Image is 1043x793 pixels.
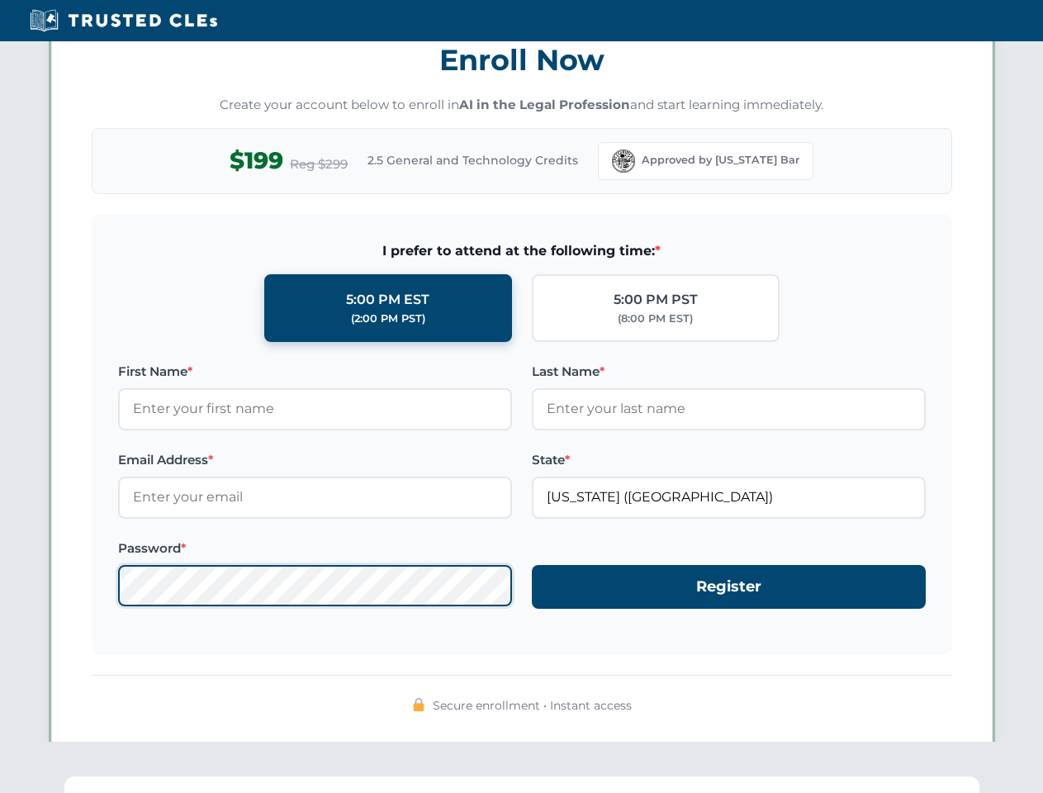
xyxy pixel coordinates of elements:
[642,152,799,169] span: Approved by [US_STATE] Bar
[532,362,926,382] label: Last Name
[118,388,512,430] input: Enter your first name
[346,289,429,311] div: 5:00 PM EST
[612,150,635,173] img: Florida Bar
[614,289,698,311] div: 5:00 PM PST
[459,97,630,112] strong: AI in the Legal Profession
[118,450,512,470] label: Email Address
[25,8,222,33] img: Trusted CLEs
[532,477,926,518] input: Florida (FL)
[118,362,512,382] label: First Name
[618,311,693,327] div: (8:00 PM EST)
[118,539,512,558] label: Password
[118,240,926,262] span: I prefer to attend at the following time:
[367,151,578,169] span: 2.5 General and Technology Credits
[412,698,425,711] img: 🔒
[532,388,926,430] input: Enter your last name
[290,154,348,174] span: Reg $299
[433,696,632,715] span: Secure enrollment • Instant access
[532,450,926,470] label: State
[92,96,952,115] p: Create your account below to enroll in and start learning immediately.
[230,142,283,179] span: $199
[92,34,952,86] h3: Enroll Now
[351,311,425,327] div: (2:00 PM PST)
[118,477,512,518] input: Enter your email
[532,565,926,609] button: Register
